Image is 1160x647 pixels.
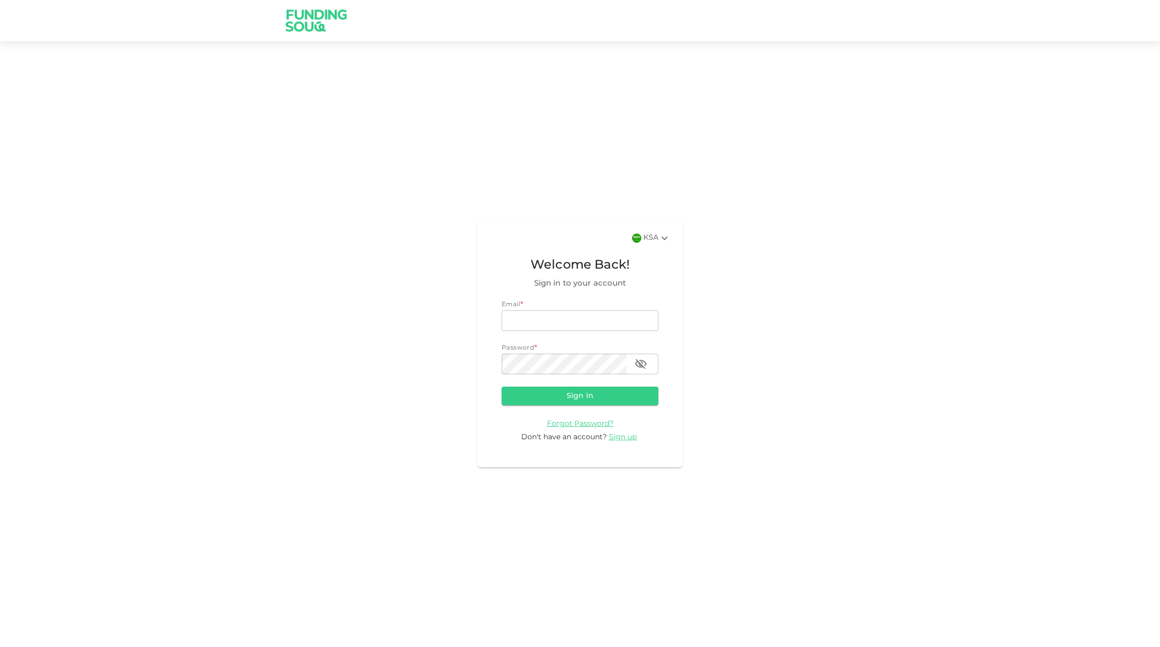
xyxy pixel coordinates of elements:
[547,420,614,427] a: Forgot Password?
[502,354,626,374] input: password
[632,234,641,243] img: flag-sa.b9a346574cdc8950dd34b50780441f57.svg
[502,387,658,405] button: Sign in
[502,302,520,308] span: Email
[502,277,658,290] span: Sign in to your account
[521,434,607,441] span: Don't have an account?
[502,345,534,351] span: Password
[502,310,658,331] input: email
[502,256,658,275] span: Welcome Back!
[609,434,637,441] span: Sign up
[643,232,671,244] div: KSA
